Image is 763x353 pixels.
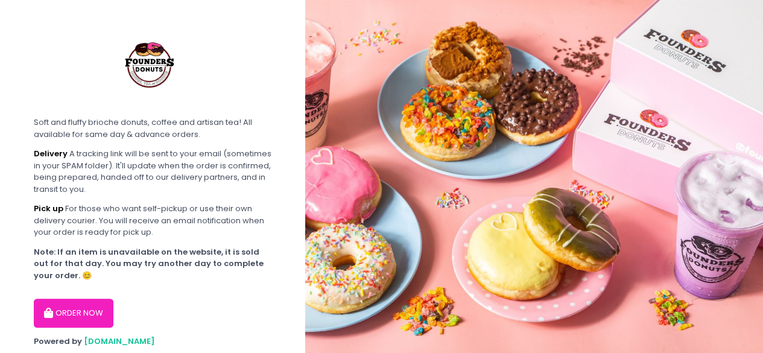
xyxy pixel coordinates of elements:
[34,336,271,348] div: Powered by
[34,246,271,282] div: Note: If an item is unavailable on the website, it is sold out for that day. You may try another ...
[34,299,113,328] button: ORDER NOW
[34,203,63,214] b: Pick up
[34,148,68,159] b: Delivery
[34,203,271,238] div: For those who want self-pickup or use their own delivery courier. You will receive an email notif...
[106,18,196,109] img: Founders Donuts
[34,148,271,195] div: A tracking link will be sent to your email (sometimes in your SPAM folder). It'll update when the...
[34,116,271,140] div: Soft and fluffy brioche donuts, coffee and artisan tea! All available for same day & advance orders.
[84,336,155,347] a: [DOMAIN_NAME]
